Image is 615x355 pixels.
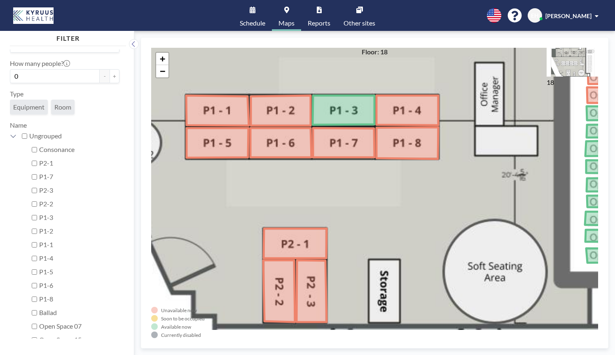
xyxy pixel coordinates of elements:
label: Consonance [39,145,119,154]
a: Zoom out [156,65,168,77]
label: P1-8 [39,295,119,303]
label: Ballad [39,308,119,317]
label: Name [10,121,27,129]
label: How many people? [10,59,70,68]
button: - [100,69,110,83]
label: Type [10,90,23,98]
label: P2-1 [39,159,119,167]
label: P1-2 [39,227,119,235]
div: Currently disabled [161,332,201,338]
span: Schedule [240,20,265,26]
h4: FILTER [10,31,126,42]
label: P1-3 [39,213,119,222]
span: Maps [278,20,295,26]
div: Available now [161,324,191,330]
div: Soon to be occupied [161,315,205,322]
label: P1-4 [39,254,119,262]
label: P1-7 [39,173,119,181]
label: P2-2 [39,200,119,208]
label: P1-5 [39,268,119,276]
label: Open Space 07 [39,322,119,330]
label: P2-3 [39,186,119,194]
span: Reports [308,20,330,26]
span: − [160,66,165,76]
label: P1-6 [39,281,119,290]
span: Equipment [13,103,44,111]
img: organization-logo [13,7,54,24]
span: [PERSON_NAME] [545,12,592,19]
span: Other sites [344,20,375,26]
h4: Floor: 18 [362,48,388,56]
div: Unavailable now [161,307,197,313]
label: Open Space 15 [39,336,119,344]
span: + [160,54,165,64]
a: Zoom in [156,53,168,65]
span: Room [54,103,71,111]
button: + [110,69,119,83]
img: 2f7274218fad236723d89774894f4856.jpg [547,48,598,77]
span: EH [531,12,539,19]
label: P1-1 [39,241,119,249]
label: Ungrouped [29,132,119,140]
label: 18 [547,78,554,86]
